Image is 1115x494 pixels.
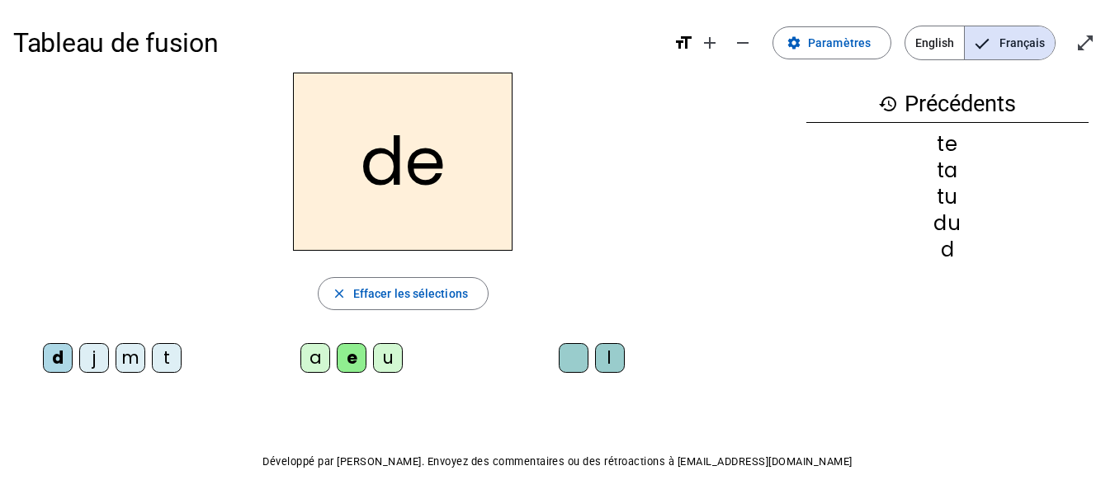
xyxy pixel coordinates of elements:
[806,214,1089,233] div: du
[808,33,871,53] span: Paramètres
[806,187,1089,207] div: tu
[1069,26,1102,59] button: Entrer en plein écran
[13,452,1102,472] p: Développé par [PERSON_NAME]. Envoyez des commentaires ou des rétroactions à [EMAIL_ADDRESS][DOMAI...
[693,26,726,59] button: Augmenter la taille de la police
[673,33,693,53] mat-icon: format_size
[965,26,1055,59] span: Français
[1075,33,1095,53] mat-icon: open_in_full
[318,277,489,310] button: Effacer les sélections
[79,343,109,373] div: j
[905,26,964,59] span: English
[116,343,145,373] div: m
[332,286,347,301] mat-icon: close
[726,26,759,59] button: Diminuer la taille de la police
[806,86,1089,123] h3: Précédents
[806,240,1089,260] div: d
[787,35,801,50] mat-icon: settings
[300,343,330,373] div: a
[373,343,403,373] div: u
[337,343,366,373] div: e
[806,134,1089,154] div: te
[152,343,182,373] div: t
[353,284,468,303] span: Effacer les sélections
[595,343,625,373] div: l
[293,73,513,251] h2: de
[905,26,1056,60] mat-button-toggle-group: Language selection
[878,94,898,114] mat-icon: history
[772,26,891,59] button: Paramètres
[43,343,73,373] div: d
[806,161,1089,181] div: ta
[13,16,660,69] h1: Tableau de fusion
[700,33,720,53] mat-icon: add
[733,33,753,53] mat-icon: remove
